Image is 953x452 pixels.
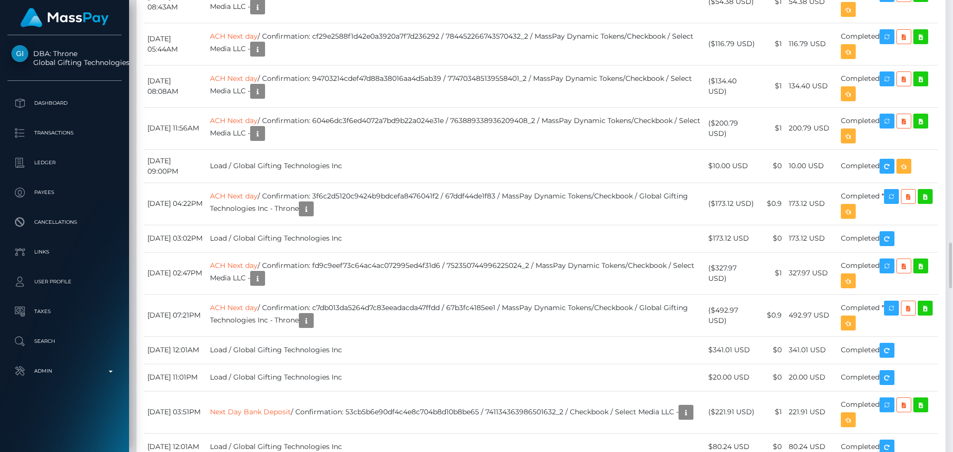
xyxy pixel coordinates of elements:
[11,155,118,170] p: Ledger
[206,225,705,252] td: Load / Global Gifting Technologies Inc
[11,126,118,140] p: Transactions
[144,65,206,107] td: [DATE] 08:08AM
[785,107,837,149] td: 200.79 USD
[7,269,122,294] a: User Profile
[760,65,785,107] td: $1
[705,107,760,149] td: ($200.79 USD)
[11,334,118,349] p: Search
[837,65,938,107] td: Completed
[705,391,760,433] td: ($221.91 USD)
[210,261,258,270] a: ACH Next day
[144,391,206,433] td: [DATE] 03:51PM
[20,8,109,27] img: MassPay Logo
[785,294,837,336] td: 492.97 USD
[210,303,258,312] a: ACH Next day
[11,304,118,319] p: Taxes
[206,336,705,364] td: Load / Global Gifting Technologies Inc
[760,23,785,65] td: $1
[210,116,258,125] a: ACH Next day
[11,96,118,111] p: Dashboard
[206,149,705,183] td: Load / Global Gifting Technologies Inc
[7,49,122,67] span: DBA: Throne Global Gifting Technologies Inc
[760,107,785,149] td: $1
[760,149,785,183] td: $0
[206,252,705,294] td: / Confirmation: fd9c9eef73c64ac4ac072995ed4f31d6 / 752350744996225024_2 / MassPay Dynamic Tokens/...
[210,407,291,416] a: Next Day Bank Deposit
[144,107,206,149] td: [DATE] 11:56AM
[760,183,785,225] td: $0.9
[837,107,938,149] td: Completed
[144,294,206,336] td: [DATE] 07:21PM
[144,183,206,225] td: [DATE] 04:22PM
[7,240,122,264] a: Links
[705,65,760,107] td: ($134.40 USD)
[206,107,705,149] td: / Confirmation: 604e6dc3f6ed4072a7bd9b22a024e31e / 763889338936209408_2 / MassPay Dynamic Tokens/...
[837,183,938,225] td: Completed *
[837,149,938,183] td: Completed
[144,364,206,391] td: [DATE] 11:01PM
[837,252,938,294] td: Completed
[785,252,837,294] td: 327.97 USD
[785,225,837,252] td: 173.12 USD
[760,252,785,294] td: $1
[785,364,837,391] td: 20.00 USD
[206,183,705,225] td: / Confirmation: 3f6c2d5120c9424b9bdcefa8476041f2 / 67ddf44de1f83 / MassPay Dynamic Tokens/Checkbo...
[705,294,760,336] td: ($492.97 USD)
[837,23,938,65] td: Completed
[11,364,118,379] p: Admin
[144,149,206,183] td: [DATE] 09:00PM
[7,210,122,235] a: Cancellations
[705,183,760,225] td: ($173.12 USD)
[11,215,118,230] p: Cancellations
[11,185,118,200] p: Payees
[837,364,938,391] td: Completed
[210,74,258,83] a: ACH Next day
[705,23,760,65] td: ($116.79 USD)
[785,391,837,433] td: 221.91 USD
[760,364,785,391] td: $0
[210,192,258,200] a: ACH Next day
[7,91,122,116] a: Dashboard
[785,65,837,107] td: 134.40 USD
[705,252,760,294] td: ($327.97 USD)
[760,391,785,433] td: $1
[144,252,206,294] td: [DATE] 02:47PM
[144,336,206,364] td: [DATE] 12:01AM
[837,294,938,336] td: Completed *
[11,274,118,289] p: User Profile
[206,23,705,65] td: / Confirmation: cf29e2588f1d42e0a3920a7f7d236292 / 784452266743570432_2 / MassPay Dynamic Tokens/...
[144,23,206,65] td: [DATE] 05:44AM
[785,149,837,183] td: 10.00 USD
[837,336,938,364] td: Completed
[7,359,122,384] a: Admin
[206,294,705,336] td: / Confirmation: c7db013da5264d7c83eeadacda47ffdd / 67b3fc4185ee1 / MassPay Dynamic Tokens/Checkbo...
[705,149,760,183] td: $10.00 USD
[760,225,785,252] td: $0
[144,225,206,252] td: [DATE] 03:02PM
[785,23,837,65] td: 116.79 USD
[785,336,837,364] td: 341.01 USD
[705,225,760,252] td: $173.12 USD
[206,391,705,433] td: / Confirmation: 53cb5b6e90df4c4e8c704b8d10b8be65 / 741134363986501632_2 / Checkbook / Select Medi...
[837,391,938,433] td: Completed
[705,336,760,364] td: $341.01 USD
[11,45,28,62] img: Global Gifting Technologies Inc
[7,180,122,205] a: Payees
[760,294,785,336] td: $0.9
[210,32,258,41] a: ACH Next day
[7,299,122,324] a: Taxes
[7,329,122,354] a: Search
[206,364,705,391] td: Load / Global Gifting Technologies Inc
[837,225,938,252] td: Completed
[206,65,705,107] td: / Confirmation: 94703214cdef47d88a38016aa4d5ab39 / 774703485139558401_2 / MassPay Dynamic Tokens/...
[7,150,122,175] a: Ledger
[11,245,118,259] p: Links
[785,183,837,225] td: 173.12 USD
[7,121,122,145] a: Transactions
[705,364,760,391] td: $20.00 USD
[760,336,785,364] td: $0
